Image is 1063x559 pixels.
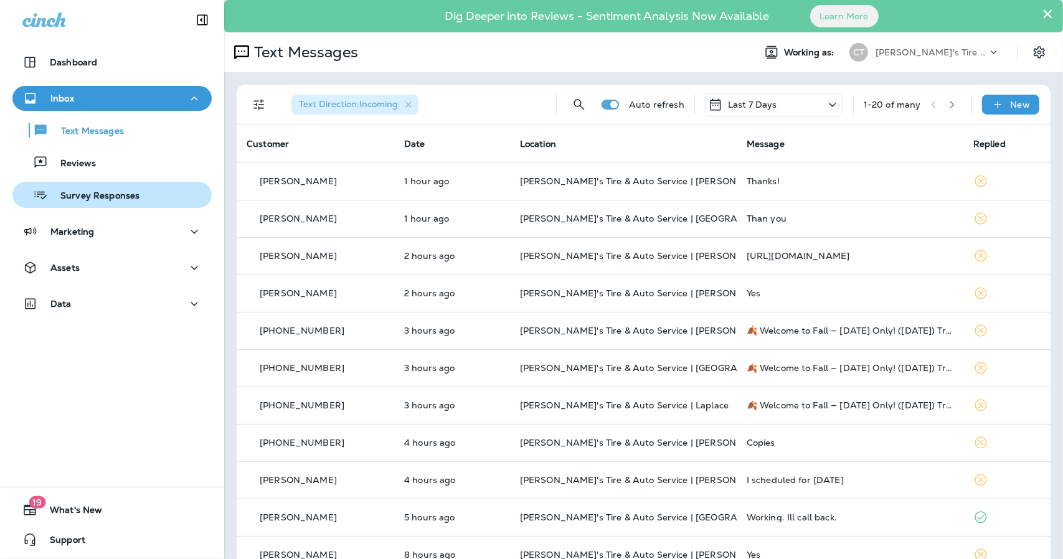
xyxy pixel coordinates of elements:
[520,288,870,299] span: [PERSON_NAME]'s Tire & Auto Service | [PERSON_NAME][GEOGRAPHIC_DATA]
[48,190,139,202] p: Survey Responses
[12,219,212,244] button: Marketing
[784,47,837,58] span: Working as:
[12,117,212,143] button: Text Messages
[48,158,96,170] p: Reviews
[747,138,785,149] span: Message
[404,475,500,485] p: Sep 30, 2025 01:52 PM
[404,512,500,522] p: Sep 30, 2025 12:29 PM
[747,176,953,186] div: Thanks!
[747,288,953,298] div: Yes
[404,138,425,149] span: Date
[520,437,773,448] span: [PERSON_NAME]'s Tire & Auto Service | [PERSON_NAME]
[747,214,953,223] div: Than you
[299,98,398,110] span: Text Direction : Incoming
[12,291,212,316] button: Data
[747,438,953,448] div: Copies
[520,512,793,523] span: [PERSON_NAME]'s Tire & Auto Service | [GEOGRAPHIC_DATA]
[29,496,45,509] span: 19
[12,86,212,111] button: Inbox
[520,213,793,224] span: [PERSON_NAME]'s Tire & Auto Service | [GEOGRAPHIC_DATA]
[404,326,500,336] p: Sep 30, 2025 03:08 PM
[50,299,72,309] p: Data
[260,363,344,373] p: [PHONE_NUMBER]
[520,474,773,486] span: [PERSON_NAME]'s Tire & Auto Service | [PERSON_NAME]
[12,50,212,75] button: Dashboard
[247,138,289,149] span: Customer
[409,14,806,18] p: Dig Deeper into Reviews - Sentiment Analysis Now Available
[404,176,500,186] p: Sep 30, 2025 04:45 PM
[50,263,80,273] p: Assets
[747,251,953,261] div: https://youtube.com/shorts/wc5w4YUn6_c?si=2MBIgYzi9Mbrn8mP
[260,438,344,448] p: [PHONE_NUMBER]
[567,92,592,117] button: Search Messages
[260,475,337,485] p: [PERSON_NAME]
[37,505,102,520] span: What's New
[404,251,500,261] p: Sep 30, 2025 04:07 PM
[747,400,953,410] div: 🍂 Welcome to Fall — Today Only! (9/30/2025) Treat your home to comfort and protection with LaJaun...
[1028,41,1051,63] button: Settings
[185,7,220,32] button: Collapse Sidebar
[50,57,97,67] p: Dashboard
[1042,4,1054,24] button: Close
[404,288,500,298] p: Sep 30, 2025 03:37 PM
[50,227,94,237] p: Marketing
[12,182,212,208] button: Survey Responses
[747,326,953,336] div: 🍂 Welcome to Fall — Today Only! (9/30/2025) Treat your home to comfort and protection with LaJaun...
[520,176,773,187] span: [PERSON_NAME]'s Tire & Auto Service | [PERSON_NAME]
[50,93,74,103] p: Inbox
[260,214,337,223] p: [PERSON_NAME]
[876,47,988,57] p: [PERSON_NAME]'s Tire & Auto
[260,251,337,261] p: [PERSON_NAME]
[260,326,344,336] p: [PHONE_NUMBER]
[404,214,500,223] p: Sep 30, 2025 04:32 PM
[404,438,500,448] p: Sep 30, 2025 02:20 PM
[520,362,793,373] span: [PERSON_NAME]'s Tire & Auto Service | [GEOGRAPHIC_DATA]
[12,527,212,552] button: Support
[12,255,212,280] button: Assets
[747,475,953,485] div: I scheduled for Friday
[247,92,272,117] button: Filters
[728,100,777,110] p: Last 7 Days
[520,325,773,336] span: [PERSON_NAME]'s Tire & Auto Service | [PERSON_NAME]
[520,400,729,411] span: [PERSON_NAME]'s Tire & Auto Service | Laplace
[291,95,418,115] div: Text Direction:Incoming
[37,535,85,550] span: Support
[249,43,358,62] p: Text Messages
[12,497,212,522] button: 19What's New
[747,363,953,373] div: 🍂 Welcome to Fall — Today Only! (9/30/2025) Treat your home to comfort and protection with LaJaun...
[404,363,500,373] p: Sep 30, 2025 03:04 PM
[520,138,556,149] span: Location
[1011,100,1030,110] p: New
[260,512,337,522] p: [PERSON_NAME]
[629,100,684,110] p: Auto refresh
[747,512,953,522] div: Working. Ill call back.
[520,250,773,261] span: [PERSON_NAME]'s Tire & Auto Service | [PERSON_NAME]
[864,100,921,110] div: 1 - 20 of many
[12,149,212,176] button: Reviews
[810,5,879,27] button: Learn More
[260,176,337,186] p: [PERSON_NAME]
[49,126,124,138] p: Text Messages
[260,288,337,298] p: [PERSON_NAME]
[973,138,1006,149] span: Replied
[404,400,500,410] p: Sep 30, 2025 03:00 PM
[849,43,868,62] div: CT
[260,400,344,410] p: [PHONE_NUMBER]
